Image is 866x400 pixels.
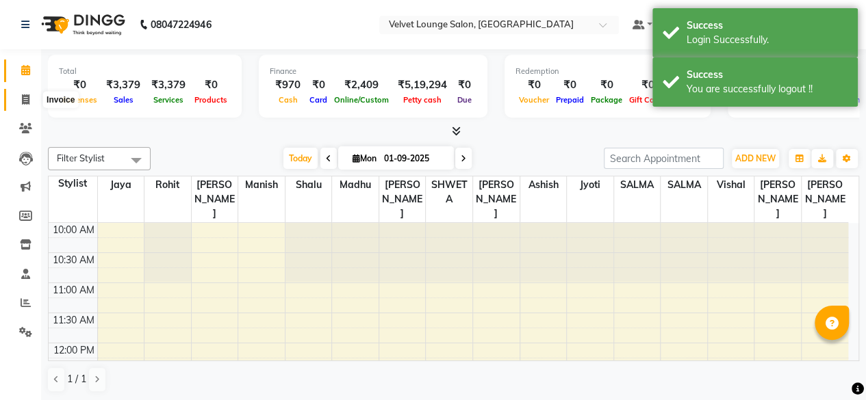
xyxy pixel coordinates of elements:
[515,66,700,77] div: Redemption
[379,176,426,222] span: [PERSON_NAME]
[51,343,97,358] div: 12:00 PM
[587,77,626,93] div: ₹0
[392,77,453,93] div: ₹5,19,294
[101,77,146,93] div: ₹3,379
[50,283,97,297] div: 11:00 AM
[331,77,392,93] div: ₹2,409
[238,176,285,194] span: Manish
[270,66,476,77] div: Finance
[35,5,129,44] img: logo
[306,77,331,93] div: ₹0
[552,77,587,93] div: ₹0
[802,176,848,222] span: [PERSON_NAME]
[735,153,776,163] span: ADD NEW
[50,253,97,267] div: 10:30 AM
[614,176,661,194] span: SALMA
[732,149,779,168] button: ADD NEW
[57,152,105,163] span: Filter Stylist
[67,372,86,386] span: 1 / 1
[687,82,848,96] div: You are successfully logout !!
[515,95,552,105] span: Voucher
[552,95,587,105] span: Prepaid
[49,176,97,191] div: Stylist
[144,176,191,194] span: Rohit
[151,5,211,44] b: 08047224946
[270,77,306,93] div: ₹970
[110,95,137,105] span: Sales
[50,313,97,328] div: 11:30 AM
[331,95,392,105] span: Online/Custom
[567,176,613,194] span: jyoti
[98,176,144,194] span: Jaya
[285,176,332,194] span: shalu
[687,18,848,33] div: Success
[43,92,78,108] div: Invoice
[604,148,724,169] input: Search Appointment
[687,68,848,82] div: Success
[661,176,707,194] span: SALMA
[587,95,626,105] span: Package
[626,77,670,93] div: ₹0
[708,176,754,194] span: vishal
[50,223,97,237] div: 10:00 AM
[146,77,191,93] div: ₹3,379
[306,95,331,105] span: Card
[520,176,567,194] span: ashish
[191,77,231,93] div: ₹0
[191,95,231,105] span: Products
[515,77,552,93] div: ₹0
[454,95,475,105] span: Due
[275,95,301,105] span: Cash
[473,176,520,222] span: [PERSON_NAME]
[150,95,187,105] span: Services
[349,153,380,163] span: Mon
[754,176,801,222] span: [PERSON_NAME]
[426,176,472,208] span: SHWETA
[400,95,445,105] span: Petty cash
[332,176,379,194] span: madhu
[59,77,101,93] div: ₹0
[59,66,231,77] div: Total
[192,176,238,222] span: [PERSON_NAME]
[380,148,448,169] input: 2025-09-01
[687,33,848,47] div: Login Successfully.
[453,77,476,93] div: ₹0
[283,148,318,169] span: Today
[626,95,670,105] span: Gift Cards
